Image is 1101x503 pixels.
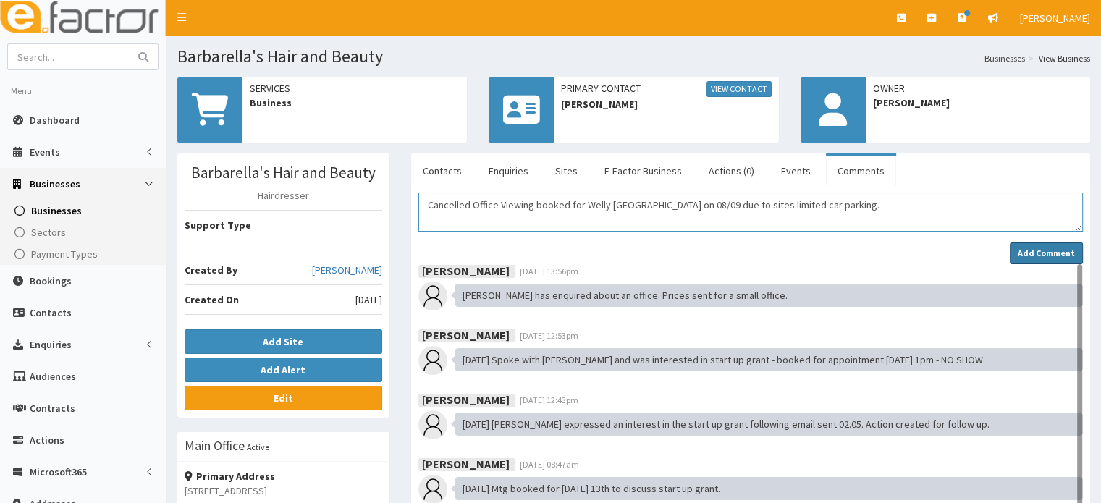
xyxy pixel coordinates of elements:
[274,392,293,405] b: Edit
[826,156,896,186] a: Comments
[697,156,766,186] a: Actions (0)
[455,348,1083,371] div: [DATE] Spoke with [PERSON_NAME] and was interested in start up grant - booked for appointment [DA...
[520,266,578,276] span: [DATE] 13:56pm
[31,226,66,239] span: Sectors
[185,263,237,276] b: Created By
[4,221,166,243] a: Sectors
[30,402,75,415] span: Contracts
[455,413,1083,436] div: [DATE] [PERSON_NAME] expressed an interest in the start up grant following email sent 02.05. Acti...
[250,96,460,110] span: Business
[263,335,303,348] b: Add Site
[561,97,771,111] span: [PERSON_NAME]
[873,81,1083,96] span: Owner
[418,193,1083,232] textarea: Comment
[185,470,275,483] strong: Primary Address
[455,284,1083,307] div: [PERSON_NAME] has enquired about an office. Prices sent for a small office.
[769,156,822,186] a: Events
[520,330,578,341] span: [DATE] 12:53pm
[185,164,382,181] h3: Barbarella's Hair and Beauty
[185,188,382,203] p: Hairdresser
[544,156,589,186] a: Sites
[411,156,473,186] a: Contacts
[177,47,1090,66] h1: Barbarella's Hair and Beauty
[355,292,382,307] span: [DATE]
[261,363,305,376] b: Add Alert
[422,263,510,277] b: [PERSON_NAME]
[1020,12,1090,25] span: [PERSON_NAME]
[312,263,382,277] a: [PERSON_NAME]
[1010,242,1083,264] button: Add Comment
[8,44,130,69] input: Search...
[30,177,80,190] span: Businesses
[185,358,382,382] button: Add Alert
[422,392,510,406] b: [PERSON_NAME]
[984,52,1025,64] a: Businesses
[1025,52,1090,64] li: View Business
[4,243,166,265] a: Payment Types
[185,219,251,232] b: Support Type
[30,338,72,351] span: Enquiries
[30,465,87,478] span: Microsoft365
[30,306,72,319] span: Contacts
[185,483,382,498] p: [STREET_ADDRESS]
[873,96,1083,110] span: [PERSON_NAME]
[247,441,269,452] small: Active
[31,204,82,217] span: Businesses
[185,439,245,452] h3: Main Office
[30,434,64,447] span: Actions
[30,274,72,287] span: Bookings
[561,81,771,97] span: Primary Contact
[593,156,693,186] a: E-Factor Business
[455,477,1083,500] div: [DATE] Mtg booked for [DATE] 13th to discuss start up grant.
[250,81,460,96] span: Services
[30,145,60,158] span: Events
[520,459,579,470] span: [DATE] 08:47am
[520,394,578,405] span: [DATE] 12:43pm
[185,293,239,306] b: Created On
[30,114,80,127] span: Dashboard
[422,456,510,470] b: [PERSON_NAME]
[1018,248,1075,258] strong: Add Comment
[31,248,98,261] span: Payment Types
[30,370,76,383] span: Audiences
[185,386,382,410] a: Edit
[706,81,772,97] a: View Contact
[422,327,510,342] b: [PERSON_NAME]
[4,200,166,221] a: Businesses
[477,156,540,186] a: Enquiries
